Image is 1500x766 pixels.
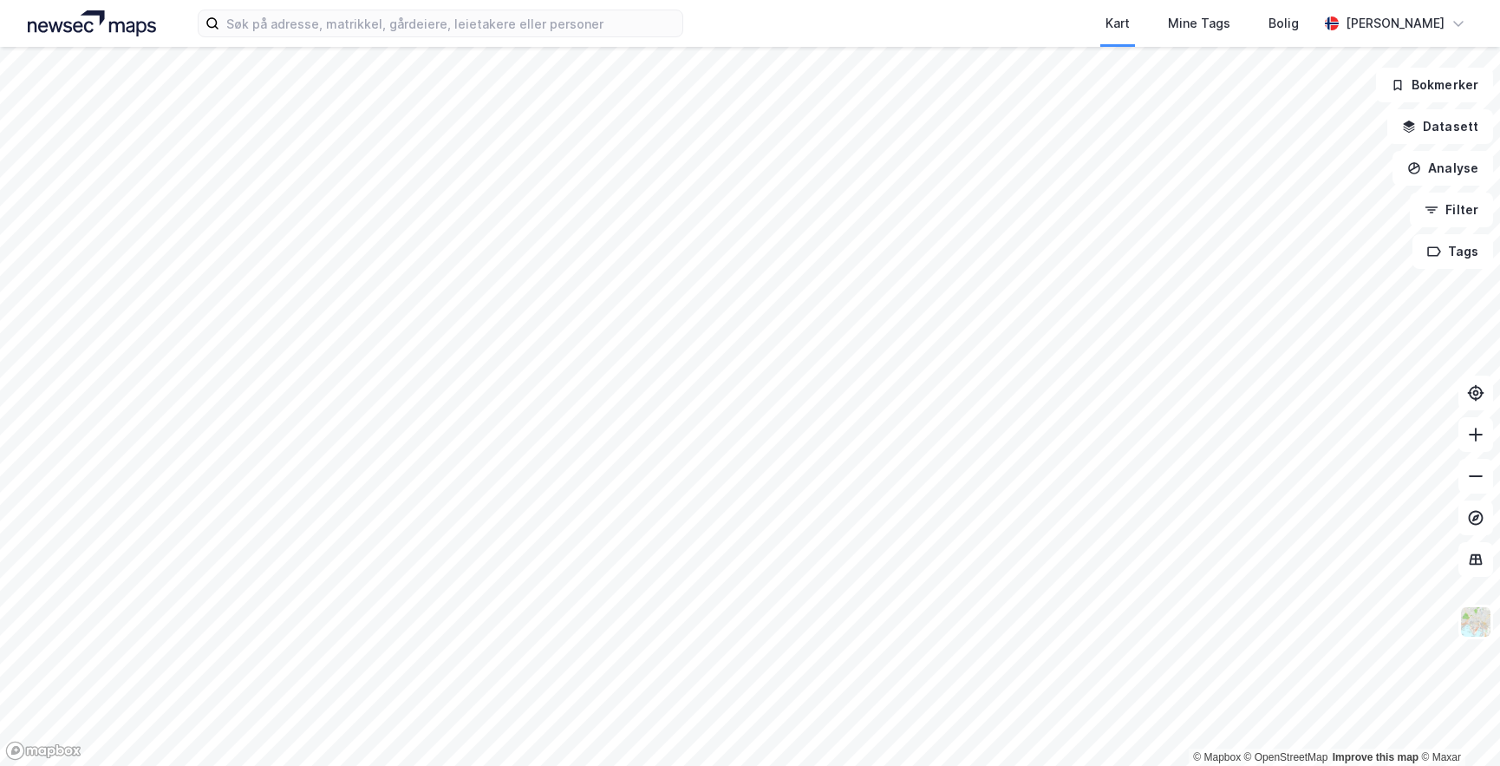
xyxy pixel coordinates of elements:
[1105,13,1130,34] div: Kart
[1193,751,1241,763] a: Mapbox
[1268,13,1299,34] div: Bolig
[1412,234,1493,269] button: Tags
[1392,151,1493,186] button: Analyse
[28,10,156,36] img: logo.a4113a55bc3d86da70a041830d287a7e.svg
[1376,68,1493,102] button: Bokmerker
[1413,683,1500,766] iframe: Chat Widget
[1410,193,1493,227] button: Filter
[1244,751,1328,763] a: OpenStreetMap
[1413,683,1500,766] div: Kontrollprogram for chat
[1459,606,1492,638] img: Z
[1333,751,1418,763] a: Improve this map
[1387,109,1493,144] button: Datasett
[219,10,682,36] input: Søk på adresse, matrikkel, gårdeiere, leietakere eller personer
[1168,13,1230,34] div: Mine Tags
[1346,13,1445,34] div: [PERSON_NAME]
[5,741,82,761] a: Mapbox homepage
